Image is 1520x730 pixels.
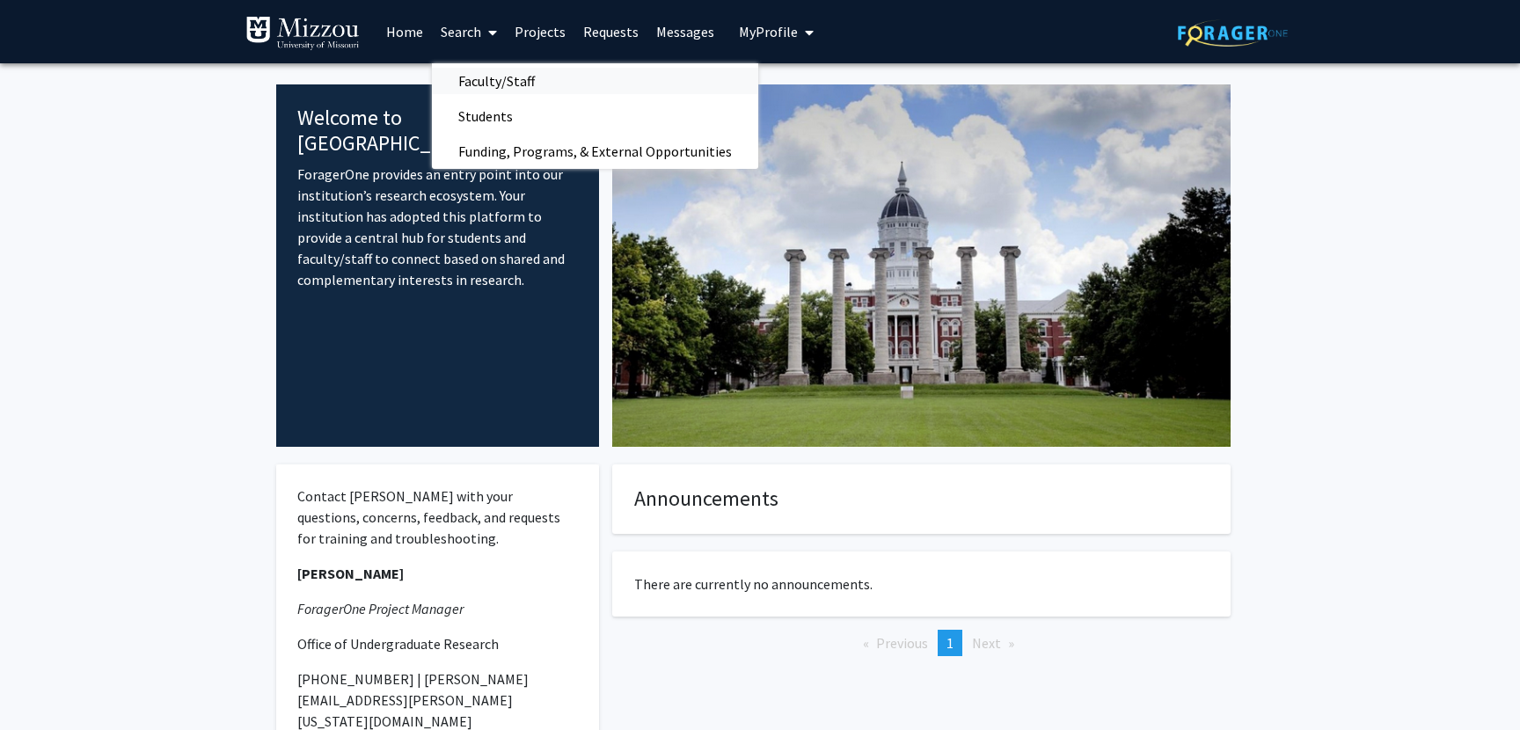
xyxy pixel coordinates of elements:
a: Faculty/Staff [432,68,758,94]
span: Students [432,99,539,134]
p: Office of Undergraduate Research [297,633,578,654]
span: 1 [946,634,954,652]
span: My Profile [739,23,798,40]
img: University of Missouri Logo [245,16,360,51]
strong: [PERSON_NAME] [297,565,404,582]
ul: Pagination [612,630,1231,656]
img: ForagerOne Logo [1178,19,1288,47]
span: Previous [876,634,928,652]
span: Next [972,634,1001,652]
em: ForagerOne Project Manager [297,600,464,617]
a: Requests [574,1,647,62]
a: Messages [647,1,723,62]
p: ForagerOne provides an entry point into our institution’s research ecosystem. Your institution ha... [297,164,578,290]
p: Contact [PERSON_NAME] with your questions, concerns, feedback, and requests for training and trou... [297,485,578,549]
h4: Welcome to [GEOGRAPHIC_DATA] [297,106,578,157]
span: Funding, Programs, & External Opportunities [432,134,758,169]
a: Funding, Programs, & External Opportunities [432,138,758,164]
p: There are currently no announcements. [634,573,1209,595]
a: Students [432,103,758,129]
a: Search [432,1,506,62]
img: Cover Image [612,84,1231,447]
h4: Announcements [634,486,1209,512]
a: Home [377,1,432,62]
iframe: Chat [13,651,75,717]
span: Faculty/Staff [432,63,561,99]
a: Projects [506,1,574,62]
